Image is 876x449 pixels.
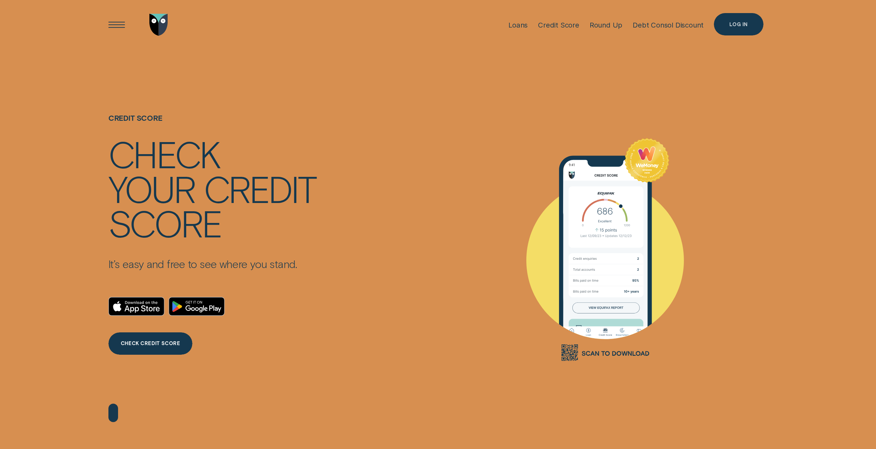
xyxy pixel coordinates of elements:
[108,114,316,136] h1: Credit Score
[169,297,225,316] a: Android App on Google Play
[108,205,222,240] div: score
[508,21,528,29] div: Loans
[590,21,622,29] div: Round Up
[633,21,704,29] div: Debt Consol Discount
[108,297,165,316] a: Download on the App Store
[714,13,763,35] button: Log in
[106,14,128,36] button: Open Menu
[108,136,316,240] h4: Check your credit score
[108,332,192,355] a: CHECK CREDIT SCORE
[108,171,195,205] div: your
[149,14,168,36] img: Wisr
[538,21,579,29] div: Credit Score
[108,257,316,270] p: It’s easy and free to see where you stand.
[108,136,220,171] div: Check
[204,171,316,205] div: credit
[729,22,748,27] div: Log in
